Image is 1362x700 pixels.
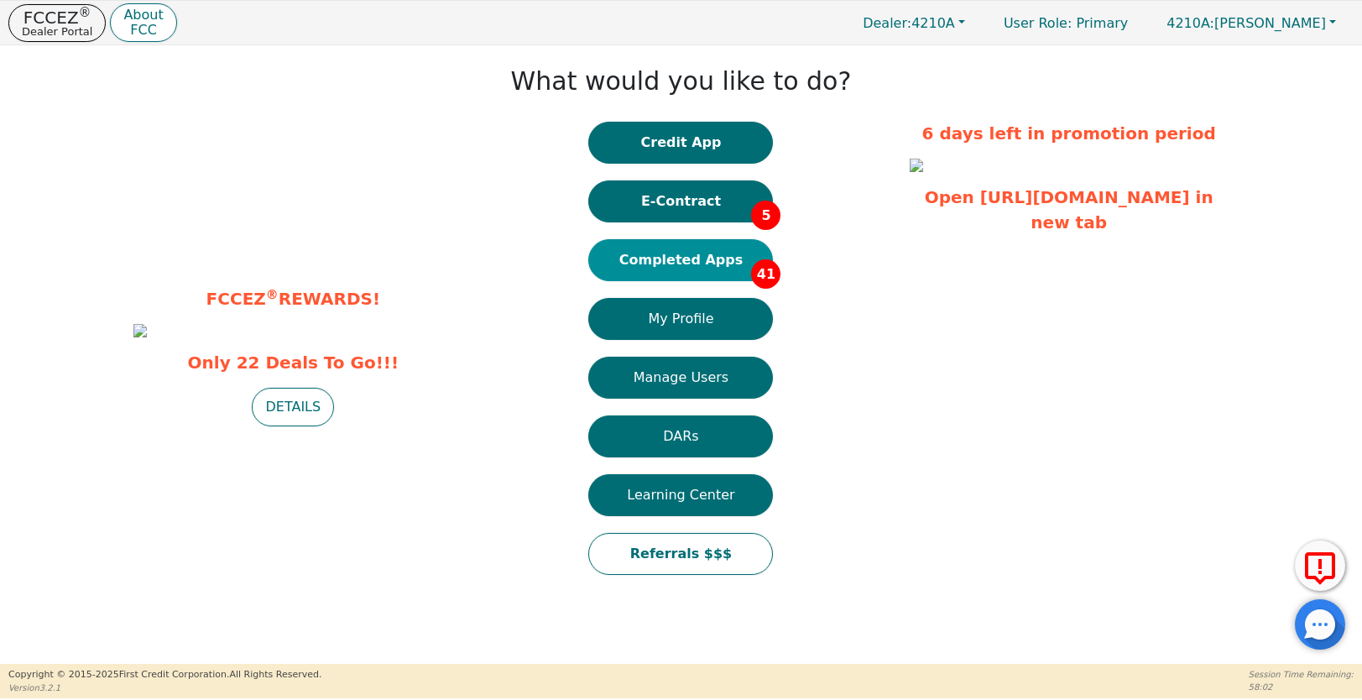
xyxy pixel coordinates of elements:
p: FCCEZ REWARDS! [133,286,452,311]
h1: What would you like to do? [511,66,852,97]
button: Learning Center [588,474,773,516]
p: Version 3.2.1 [8,682,321,694]
span: [PERSON_NAME] [1166,15,1326,31]
p: FCC [123,24,163,37]
p: Primary [987,7,1145,39]
span: 41 [751,259,780,289]
button: AboutFCC [110,3,176,43]
button: E-Contract5 [588,180,773,222]
p: About [123,8,163,22]
span: User Role : [1004,15,1072,31]
button: FCCEZ®Dealer Portal [8,4,106,42]
img: fe84c2e1-e162-49f3-b4c6-e500c33ae79a [910,159,923,172]
p: 58:02 [1249,681,1354,693]
p: 6 days left in promotion period [910,121,1229,146]
span: 4210A [863,15,955,31]
p: FCCEZ [22,9,92,26]
span: Dealer: [863,15,911,31]
button: My Profile [588,298,773,340]
button: DARs [588,415,773,457]
span: 4210A: [1166,15,1214,31]
button: Dealer:4210A [845,10,983,36]
sup: ® [79,5,91,20]
button: 4210A:[PERSON_NAME] [1149,10,1354,36]
span: Only 22 Deals To Go!!! [133,350,452,375]
p: Session Time Remaining: [1249,668,1354,681]
button: Manage Users [588,357,773,399]
button: Report Error to FCC [1295,541,1345,591]
span: All Rights Reserved. [229,669,321,680]
button: Completed Apps41 [588,239,773,281]
img: b4c6fb2a-0858-4828-b638-66934abe0e26 [133,324,147,337]
button: Credit App [588,122,773,164]
span: 5 [751,201,780,230]
button: DETAILS [252,388,334,426]
sup: ® [266,287,279,302]
p: Dealer Portal [22,26,92,37]
p: Copyright © 2015- 2025 First Credit Corporation. [8,668,321,682]
button: Referrals $$$ [588,533,773,575]
a: User Role: Primary [987,7,1145,39]
a: Open [URL][DOMAIN_NAME] in new tab [925,187,1213,232]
